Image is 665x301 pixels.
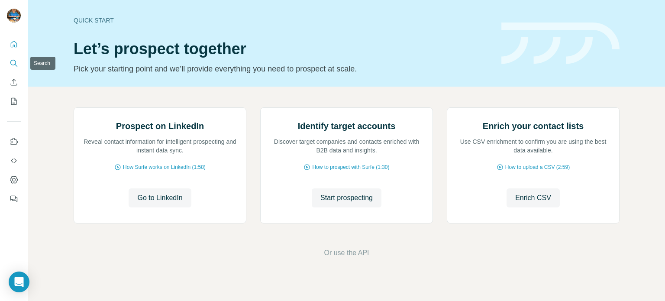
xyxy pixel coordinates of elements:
p: Reveal contact information for intelligent prospecting and instant data sync. [83,137,237,155]
p: Discover target companies and contacts enriched with B2B data and insights. [269,137,424,155]
button: Start prospecting [312,188,381,207]
h1: Let’s prospect together [74,40,491,58]
img: banner [501,23,620,65]
button: Feedback [7,191,21,207]
span: Enrich CSV [515,193,551,203]
p: Use CSV enrichment to confirm you are using the best data available. [456,137,610,155]
button: Use Surfe on LinkedIn [7,134,21,149]
button: Or use the API [324,248,369,258]
span: How to upload a CSV (2:59) [505,163,570,171]
p: Pick your starting point and we’ll provide everything you need to prospect at scale. [74,63,491,75]
h2: Identify target accounts [298,120,396,132]
button: My lists [7,94,21,109]
span: Start prospecting [320,193,373,203]
button: Use Surfe API [7,153,21,168]
span: How Surfe works on LinkedIn (1:58) [123,163,206,171]
button: Enrich CSV [7,74,21,90]
button: Quick start [7,36,21,52]
span: Go to LinkedIn [137,193,182,203]
h2: Enrich your contact lists [483,120,584,132]
span: How to prospect with Surfe (1:30) [312,163,389,171]
button: Search [7,55,21,71]
button: Dashboard [7,172,21,188]
h2: Prospect on LinkedIn [116,120,204,132]
div: Open Intercom Messenger [9,272,29,292]
button: Go to LinkedIn [129,188,191,207]
img: Avatar [7,9,21,23]
button: Enrich CSV [507,188,560,207]
div: Quick start [74,16,491,25]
